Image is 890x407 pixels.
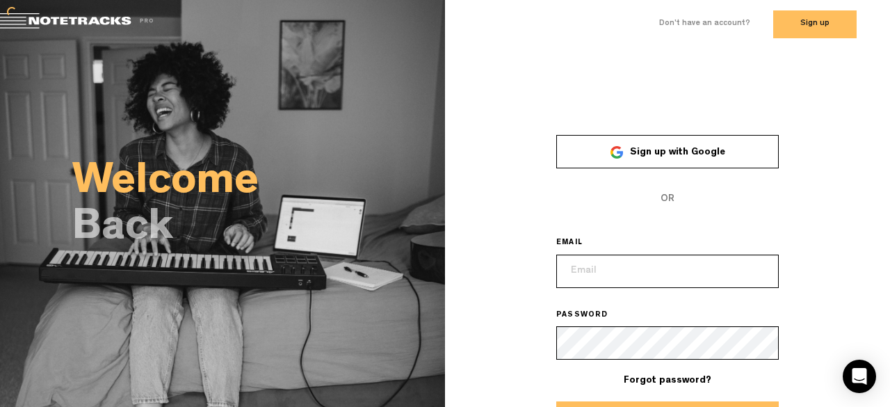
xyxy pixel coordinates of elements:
span: Sign up with Google [630,147,725,157]
label: Don't have an account? [659,18,750,30]
label: PASSWORD [556,310,628,321]
label: EMAIL [556,238,602,249]
div: Open Intercom Messenger [843,360,876,393]
h2: Back [72,210,445,249]
a: Forgot password? [624,376,711,385]
input: Email [556,255,779,288]
button: Sign up [773,10,857,38]
span: OR [556,182,779,216]
h2: Welcome [72,164,445,203]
